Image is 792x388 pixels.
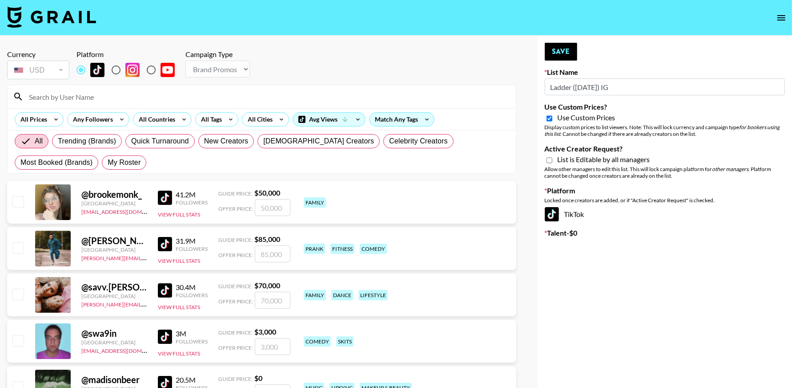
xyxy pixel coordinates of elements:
[545,229,785,237] label: Talent - $ 0
[81,346,171,354] a: [EMAIL_ADDRESS][DOMAIN_NAME]
[255,245,290,262] input: 85,000
[133,113,177,126] div: All Countries
[81,235,147,246] div: @ [PERSON_NAME].[PERSON_NAME]
[58,136,116,147] span: Trending (Brands)
[330,244,354,254] div: fitness
[81,293,147,299] div: [GEOGRAPHIC_DATA]
[158,330,172,344] img: TikTok
[158,191,172,205] img: TikTok
[545,197,785,204] div: Locked once creators are added, or if "Active Creator Request" is checked.
[131,136,189,147] span: Quick Turnaround
[218,205,253,212] span: Offer Price:
[7,50,69,59] div: Currency
[158,237,172,251] img: TikTok
[255,292,290,309] input: 70,000
[176,245,208,252] div: Followers
[185,50,250,59] div: Campaign Type
[158,283,172,298] img: TikTok
[545,207,559,221] img: TikTok
[255,199,290,216] input: 50,000
[336,336,354,347] div: skits
[558,113,615,122] span: Use Custom Prices
[254,374,262,382] strong: $ 0
[712,166,749,172] em: other managers
[81,374,147,385] div: @ madisonbeer
[81,189,147,200] div: @ brookemonk_
[218,283,253,290] span: Guide Price:
[81,282,147,293] div: @ savv.[PERSON_NAME]
[254,327,276,336] strong: $ 3,000
[218,298,253,305] span: Offer Price:
[255,338,290,355] input: 3,000
[254,188,280,197] strong: $ 50,000
[176,190,208,199] div: 41.2M
[7,6,96,28] img: Grail Talent
[242,113,274,126] div: All Cities
[158,350,200,357] button: View Full Stats
[358,290,388,300] div: lifestyle
[161,63,175,77] img: YouTube
[370,113,434,126] div: Match Any Tags
[15,113,49,126] div: All Prices
[176,283,208,292] div: 30.4M
[68,113,115,126] div: Any Followers
[81,253,213,261] a: [PERSON_NAME][EMAIL_ADDRESS][DOMAIN_NAME]
[7,59,69,81] div: Currency is locked to USD
[176,237,208,245] div: 31.9M
[81,207,171,215] a: [EMAIL_ADDRESS][DOMAIN_NAME]
[558,155,650,164] span: List is Editable by all managers
[545,166,785,179] div: Allow other managers to edit this list. This will lock campaign platform for . Platform cannot be...
[81,246,147,253] div: [GEOGRAPHIC_DATA]
[304,197,326,208] div: family
[304,336,331,347] div: comedy
[545,43,577,61] button: Save
[218,329,253,336] span: Guide Price:
[389,136,448,147] span: Celebrity Creators
[81,200,147,207] div: [GEOGRAPHIC_DATA]
[125,63,140,77] img: Instagram
[263,136,374,147] span: [DEMOGRAPHIC_DATA] Creators
[304,290,326,300] div: family
[304,244,325,254] div: prank
[176,376,208,384] div: 20.5M
[218,252,253,258] span: Offer Price:
[158,211,200,218] button: View Full Stats
[176,292,208,298] div: Followers
[176,199,208,206] div: Followers
[108,157,141,168] span: My Roster
[35,136,43,147] span: All
[545,207,785,221] div: TikTok
[545,186,785,195] label: Platform
[545,124,785,137] div: Display custom prices to list viewers. Note: This will lock currency and campaign type . Cannot b...
[254,235,280,243] strong: $ 85,000
[545,68,785,77] label: List Name
[76,50,182,59] div: Platform
[545,124,780,137] em: for bookers using this list
[81,299,213,308] a: [PERSON_NAME][EMAIL_ADDRESS][DOMAIN_NAME]
[158,304,200,310] button: View Full Stats
[9,62,68,78] div: USD
[218,237,253,243] span: Guide Price:
[20,157,92,168] span: Most Booked (Brands)
[90,63,105,77] img: TikTok
[360,244,387,254] div: comedy
[218,376,253,382] span: Guide Price:
[158,257,200,264] button: View Full Stats
[331,290,353,300] div: dance
[176,338,208,345] div: Followers
[254,281,280,290] strong: $ 70,000
[293,113,365,126] div: Avg Views
[204,136,249,147] span: New Creators
[218,190,253,197] span: Guide Price:
[81,328,147,339] div: @ swa9in
[196,113,224,126] div: All Tags
[176,329,208,338] div: 3M
[81,339,147,346] div: [GEOGRAPHIC_DATA]
[545,144,785,153] label: Active Creator Request?
[218,344,253,351] span: Offer Price:
[545,102,785,111] label: Use Custom Prices?
[24,90,511,104] input: Search by User Name
[772,9,790,27] button: open drawer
